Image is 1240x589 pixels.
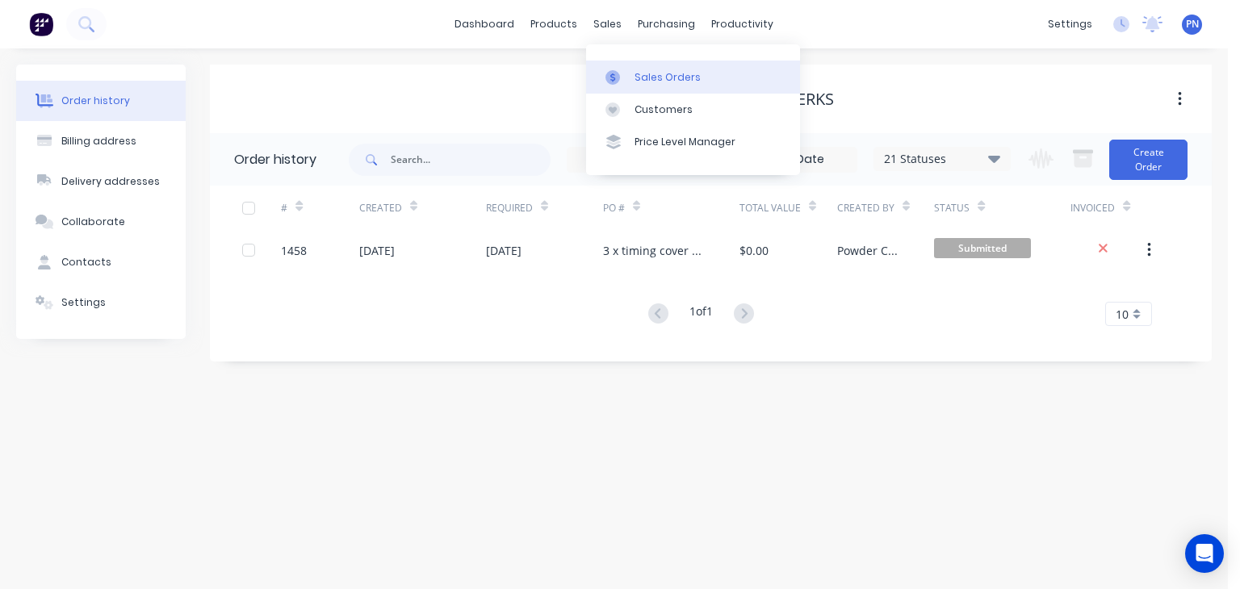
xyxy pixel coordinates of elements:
[739,201,801,215] div: Total Value
[1185,534,1224,573] div: Open Intercom Messenger
[1040,12,1100,36] div: settings
[1070,186,1149,230] div: Invoiced
[934,186,1070,230] div: Status
[635,135,735,149] div: Price Level Manager
[586,126,800,158] a: Price Level Manager
[739,242,769,259] div: $0.00
[29,12,53,36] img: Factory
[1186,17,1199,31] span: PN
[630,12,703,36] div: purchasing
[703,12,781,36] div: productivity
[16,121,186,161] button: Billing address
[16,161,186,202] button: Delivery addresses
[486,201,533,215] div: Required
[1116,306,1129,323] span: 10
[16,202,186,242] button: Collaborate
[234,150,316,169] div: Order history
[16,242,186,282] button: Contacts
[359,201,402,215] div: Created
[837,201,894,215] div: Created By
[837,186,935,230] div: Created By
[16,81,186,121] button: Order history
[486,186,603,230] div: Required
[837,242,903,259] div: Powder Crew
[446,12,522,36] a: dashboard
[61,134,136,148] div: Billing address
[61,295,106,310] div: Settings
[522,12,585,36] div: products
[603,186,739,230] div: PO #
[739,186,837,230] div: Total Value
[61,255,111,269] div: Contacts
[586,61,800,93] a: Sales Orders
[603,201,625,215] div: PO #
[359,242,395,259] div: [DATE]
[689,303,713,326] div: 1 of 1
[585,12,630,36] div: sales
[934,201,970,215] div: Status
[359,186,486,230] div: Created
[281,242,307,259] div: 1458
[16,282,186,323] button: Settings
[486,242,522,259] div: [DATE]
[603,242,707,259] div: 3 x timing cover and rocker cover and various steel parts
[61,94,130,108] div: Order history
[61,215,125,229] div: Collaborate
[934,238,1031,258] span: Submitted
[1109,140,1188,180] button: Create Order
[281,201,287,215] div: #
[1070,201,1115,215] div: Invoiced
[635,102,693,117] div: Customers
[391,144,551,176] input: Search...
[281,186,359,230] div: #
[61,174,160,189] div: Delivery addresses
[586,94,800,126] a: Customers
[635,70,701,85] div: Sales Orders
[568,148,703,172] input: Order Date
[874,150,1010,168] div: 21 Statuses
